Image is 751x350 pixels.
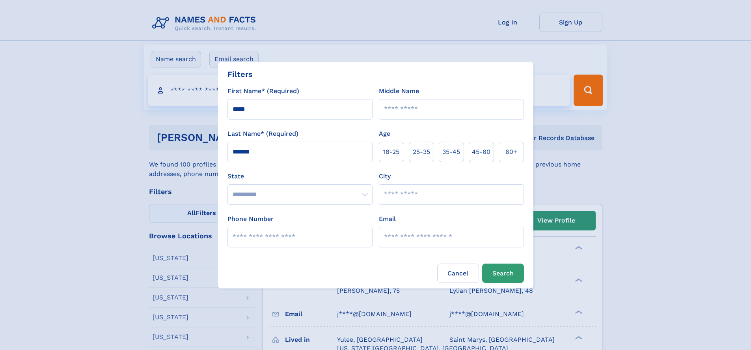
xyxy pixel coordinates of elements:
[227,86,299,96] label: First Name* (Required)
[442,147,460,157] span: 35‑45
[227,214,274,224] label: Phone Number
[379,129,390,139] label: Age
[379,214,396,224] label: Email
[379,86,419,96] label: Middle Name
[379,172,391,181] label: City
[413,147,430,157] span: 25‑35
[472,147,490,157] span: 45‑60
[437,264,479,283] label: Cancel
[227,68,253,80] div: Filters
[227,129,298,139] label: Last Name* (Required)
[227,172,373,181] label: State
[482,264,524,283] button: Search
[383,147,399,157] span: 18‑25
[505,147,517,157] span: 60+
